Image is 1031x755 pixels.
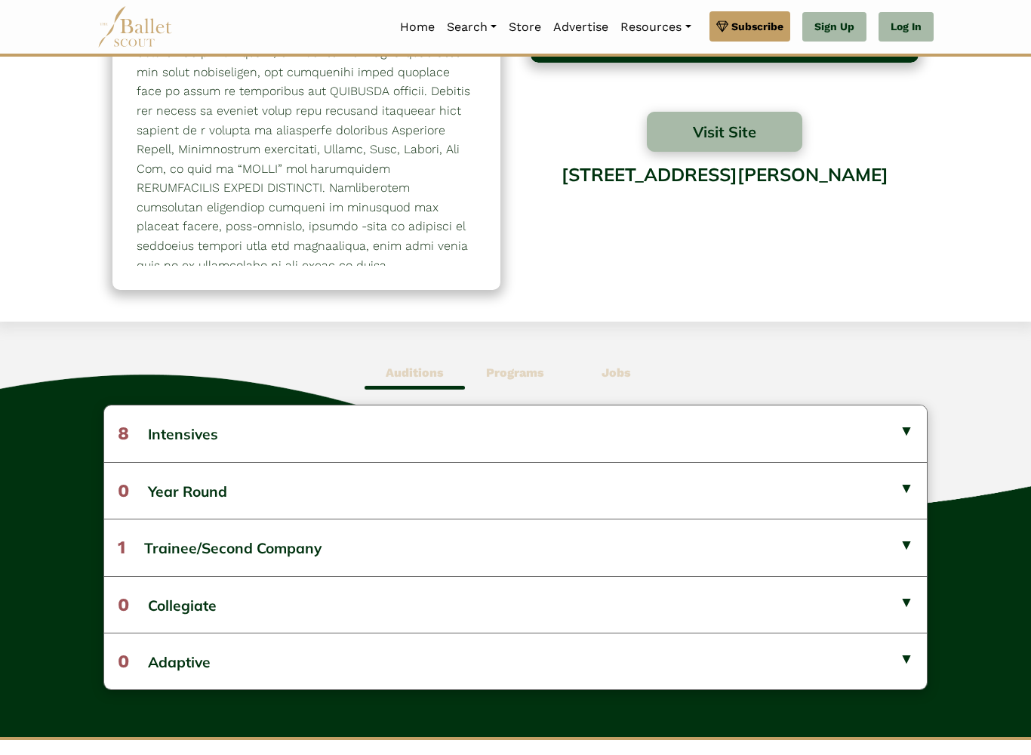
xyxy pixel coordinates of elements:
[716,18,728,35] img: gem.svg
[731,18,783,35] span: Subscribe
[118,537,125,558] span: 1
[879,12,934,42] a: Log In
[104,462,928,519] button: 0Year Round
[647,112,802,152] button: Visit Site
[104,633,928,689] button: 0Adaptive
[531,153,919,274] div: [STREET_ADDRESS][PERSON_NAME]
[802,12,866,42] a: Sign Up
[104,405,928,461] button: 8Intensives
[614,11,697,43] a: Resources
[441,11,503,43] a: Search
[386,365,444,380] b: Auditions
[118,423,129,444] span: 8
[104,519,928,575] button: 1Trainee/Second Company
[118,651,129,672] span: 0
[486,365,544,380] b: Programs
[118,480,129,501] span: 0
[602,365,631,380] b: Jobs
[118,594,129,615] span: 0
[394,11,441,43] a: Home
[104,576,928,633] button: 0Collegiate
[503,11,547,43] a: Store
[709,11,790,42] a: Subscribe
[547,11,614,43] a: Advertise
